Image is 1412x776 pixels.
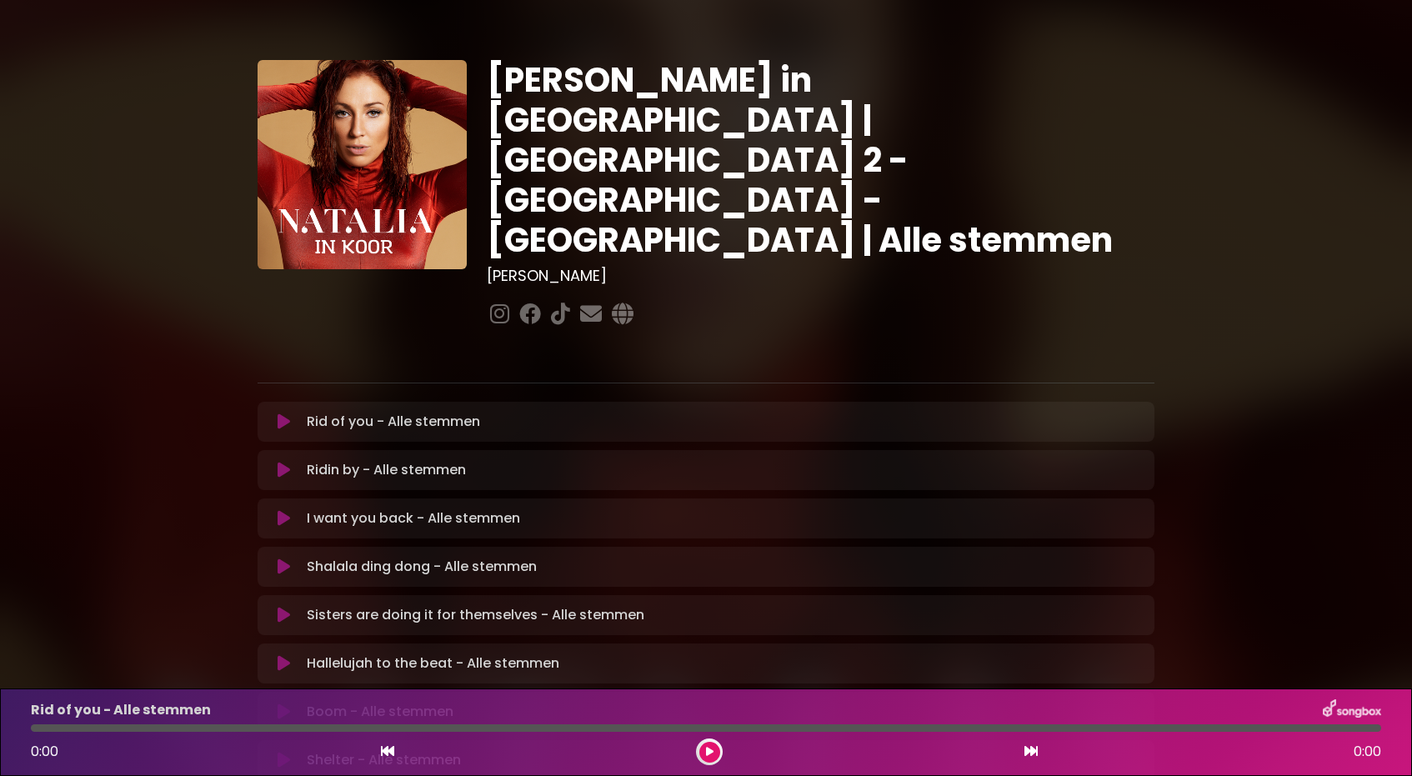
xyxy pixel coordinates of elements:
span: 0:00 [31,742,58,761]
p: I want you back - Alle stemmen [307,508,520,528]
img: YTVS25JmS9CLUqXqkEhs [258,60,467,269]
p: Sisters are doing it for themselves - Alle stemmen [307,605,644,625]
img: songbox-logo-white.png [1323,699,1381,721]
p: Rid of you - Alle stemmen [31,700,211,720]
h3: [PERSON_NAME] [487,267,1154,285]
p: Rid of you - Alle stemmen [307,412,480,432]
p: Ridin by - Alle stemmen [307,460,466,480]
span: 0:00 [1354,742,1381,762]
h1: [PERSON_NAME] in [GEOGRAPHIC_DATA] | [GEOGRAPHIC_DATA] 2 - [GEOGRAPHIC_DATA] - [GEOGRAPHIC_DATA] ... [487,60,1154,260]
p: Shalala ding dong - Alle stemmen [307,557,537,577]
p: Hallelujah to the beat - Alle stemmen [307,653,559,673]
